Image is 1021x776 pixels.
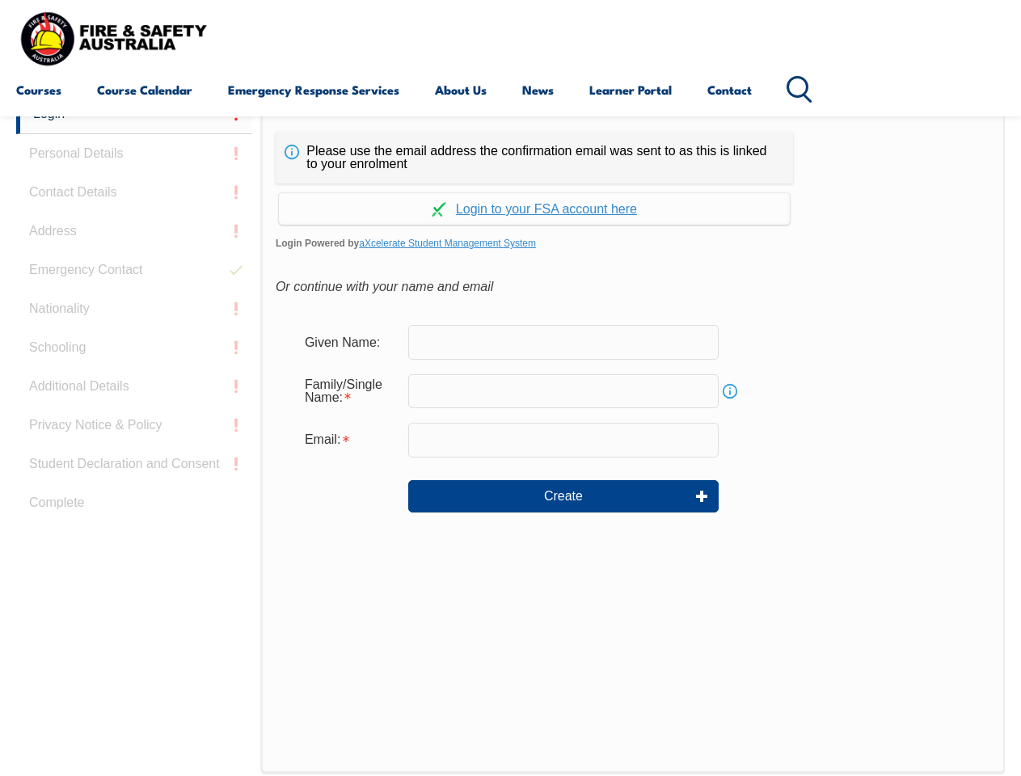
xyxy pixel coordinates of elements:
[719,380,741,403] a: Info
[276,231,990,255] span: Login Powered by
[432,202,446,217] img: Log in withaxcelerate
[408,480,719,512] button: Create
[292,327,408,357] div: Given Name:
[522,70,554,109] a: News
[292,369,408,413] div: Family/Single Name is required.
[589,70,672,109] a: Learner Portal
[276,275,990,299] div: Or continue with your name and email
[228,70,399,109] a: Emergency Response Services
[707,70,752,109] a: Contact
[16,70,61,109] a: Courses
[359,238,536,249] a: aXcelerate Student Management System
[435,70,487,109] a: About Us
[292,424,408,455] div: Email is required.
[276,132,793,183] div: Please use the email address the confirmation email was sent to as this is linked to your enrolment
[97,70,192,109] a: Course Calendar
